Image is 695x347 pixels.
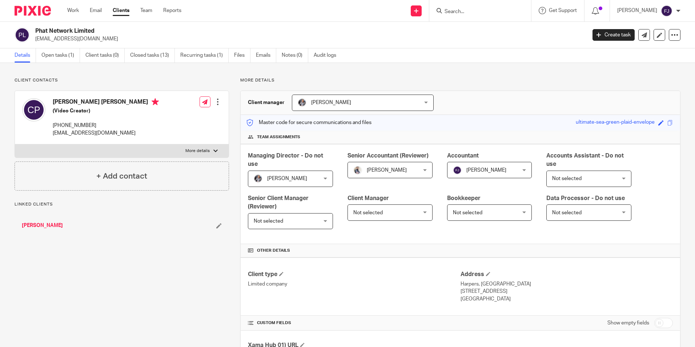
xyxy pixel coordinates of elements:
img: svg%3E [22,98,45,121]
span: Not selected [552,210,582,215]
span: Team assignments [257,134,300,140]
p: [PHONE_NUMBER] [53,122,159,129]
a: Closed tasks (13) [130,48,175,63]
img: -%20%20-%20studio@ingrained.co.uk%20for%20%20-20220223%20at%20101413%20-%201W1A2026.jpg [254,174,262,183]
p: More details [185,148,210,154]
a: Emails [256,48,276,63]
a: Work [67,7,79,14]
span: [PERSON_NAME] [267,176,307,181]
span: Bookkeeper [447,195,481,201]
span: Senior Accountant (Reviewer) [347,153,429,159]
img: svg%3E [661,5,672,17]
a: Clients [113,7,129,14]
p: Client contacts [15,77,229,83]
a: Notes (0) [282,48,308,63]
span: Not selected [453,210,482,215]
span: Accountant [447,153,479,159]
h2: Phat Network Limited [35,27,472,35]
p: Limited company [248,280,460,288]
p: Master code for secure communications and files [246,119,371,126]
span: Get Support [549,8,577,13]
a: Client tasks (0) [85,48,125,63]
i: Primary [152,98,159,105]
a: Email [90,7,102,14]
span: [PERSON_NAME] [367,168,407,173]
span: Not selected [552,176,582,181]
img: -%20%20-%20studio@ingrained.co.uk%20for%20%20-20220223%20at%20101413%20-%201W1A2026.jpg [298,98,306,107]
h4: + Add contact [96,171,147,182]
a: Reports [163,7,181,14]
span: [PERSON_NAME] [466,168,506,173]
a: Audit logs [314,48,342,63]
p: [GEOGRAPHIC_DATA] [461,295,673,303]
input: Search [444,9,509,15]
h4: Client type [248,271,460,278]
a: Open tasks (1) [41,48,80,63]
h4: Address [461,271,673,278]
p: [PERSON_NAME] [617,7,657,14]
span: [PERSON_NAME] [311,100,351,105]
a: Files [234,48,250,63]
img: svg%3E [15,27,30,43]
img: Pixie [15,6,51,16]
span: Managing Director - Do not use [248,153,323,167]
div: ultimate-sea-green-plaid-envelope [576,119,655,127]
span: Data Processor - Do not use [546,195,625,201]
a: [PERSON_NAME] [22,222,63,229]
p: [EMAIL_ADDRESS][DOMAIN_NAME] [35,35,582,43]
span: Other details [257,248,290,254]
span: Senior Client Manager (Reviewer) [248,195,309,210]
h4: [PERSON_NAME] [PERSON_NAME] [53,98,159,107]
p: [STREET_ADDRESS] [461,288,673,295]
a: Create task [592,29,635,41]
label: Show empty fields [607,319,649,327]
a: Recurring tasks (1) [180,48,229,63]
span: Client Manager [347,195,389,201]
span: Not selected [254,219,283,224]
span: Accounts Assistant - Do not use [546,153,624,167]
h3: Client manager [248,99,285,106]
a: Details [15,48,36,63]
p: Harpers, [GEOGRAPHIC_DATA] [461,280,673,288]
span: Not selected [353,210,383,215]
h4: CUSTOM FIELDS [248,320,460,326]
h5: (Video Creator) [53,107,159,115]
p: More details [240,77,680,83]
a: Team [140,7,152,14]
p: [EMAIL_ADDRESS][DOMAIN_NAME] [53,129,159,137]
p: Linked clients [15,202,229,207]
img: svg%3E [453,166,462,175]
img: Pixie%2002.jpg [353,166,362,175]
